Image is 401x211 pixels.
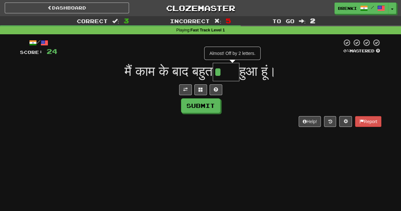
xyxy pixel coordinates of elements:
[371,5,374,10] span: /
[112,18,119,24] span: :
[214,18,221,24] span: :
[355,116,381,127] button: Report
[338,5,357,11] span: brenki
[334,3,388,14] a: brenki /
[299,18,306,24] span: :
[125,64,213,79] span: मैं काम के बाद बहुत
[181,98,220,113] button: Submit
[239,64,276,79] span: हुआ हूं।
[343,48,350,53] span: 0 %
[191,28,225,32] strong: Fast Track Level 1
[20,39,57,47] div: /
[272,18,294,24] span: To go
[210,84,222,95] button: Single letter hint - you only get 1 per sentence and score half the points! alt+h
[194,84,207,95] button: Switch sentence to multiple choice alt+p
[77,18,108,24] span: Correct
[170,18,210,24] span: Incorrect
[324,116,336,127] button: Round history (alt+y)
[342,48,381,54] div: Mastered
[209,51,255,56] span: Almost! Off by 2 letters.
[139,3,263,14] a: Clozemaster
[299,116,321,127] button: Help!
[310,17,315,24] span: 2
[47,47,57,55] span: 24
[20,49,43,55] span: Score:
[179,84,192,95] button: Toggle translation (alt+t)
[124,17,129,24] span: 3
[226,17,231,24] span: 5
[5,3,129,13] a: Dashboard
